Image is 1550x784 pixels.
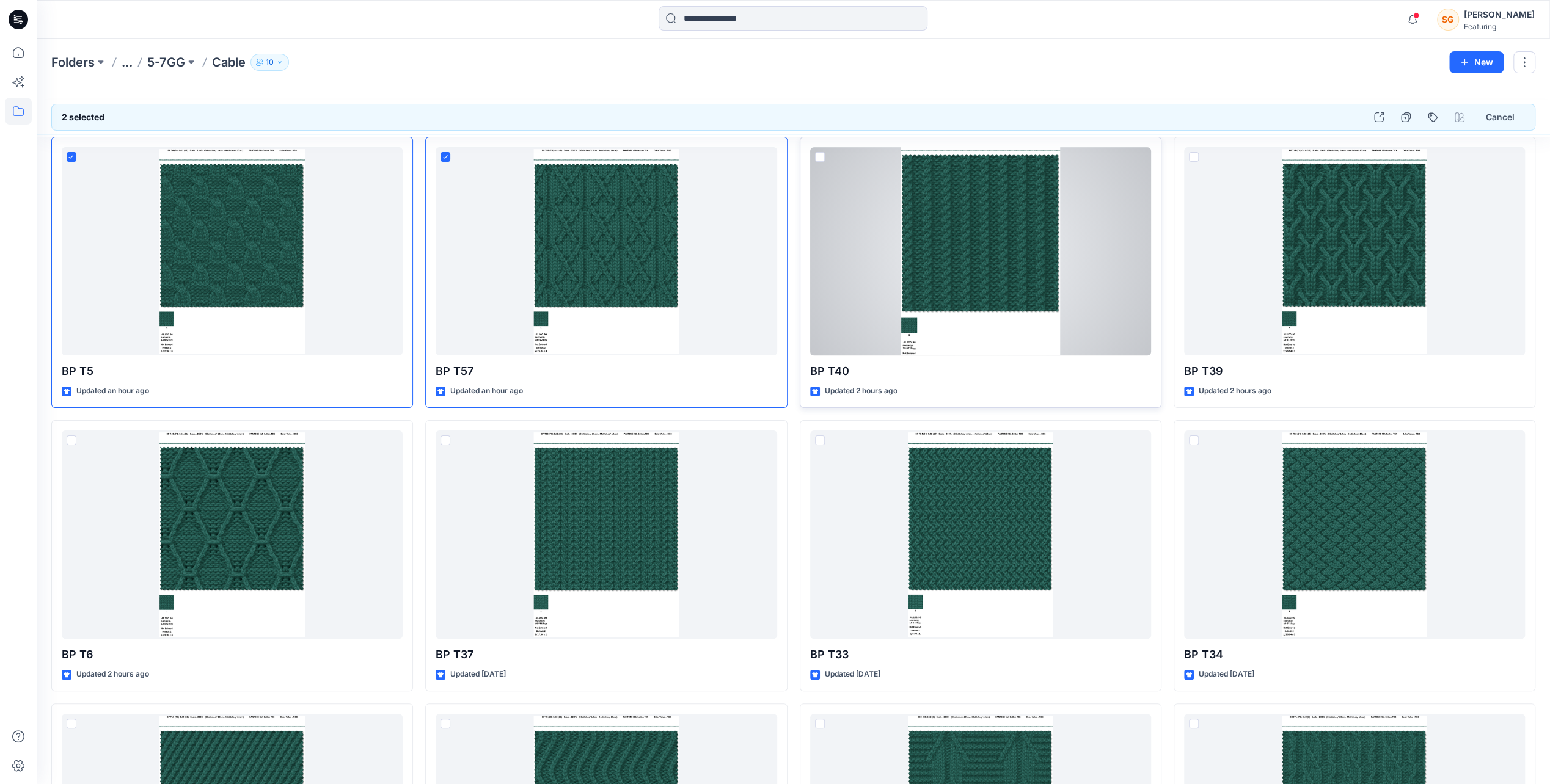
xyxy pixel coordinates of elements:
p: Updated an hour ago [76,385,149,397]
p: BP T33 [810,646,1151,663]
p: Updated 2 hours ago [76,668,149,681]
p: Updated an hour ago [450,385,523,397]
p: Cable [212,54,246,71]
button: ... [122,54,133,71]
p: BP T37 [436,646,777,663]
p: BP T34 [1184,646,1525,663]
button: 10 [250,54,289,71]
button: Cancel [1475,106,1525,128]
p: BP T5 [62,363,403,380]
p: Updated [DATE] [825,668,880,681]
div: Featuring [1464,22,1535,31]
a: 5-7GG [147,54,185,71]
p: BP T6 [62,646,403,663]
p: Updated 2 hours ago [1199,385,1271,397]
p: Updated 2 hours ago [825,385,897,397]
div: SG [1437,9,1459,31]
p: Updated [DATE] [1199,668,1254,681]
div: [PERSON_NAME] [1464,7,1535,22]
h6: 2 selected [62,110,104,125]
p: Updated [DATE] [450,668,506,681]
p: 10 [266,56,274,69]
a: Folders [51,54,95,71]
p: BP T57 [436,363,777,380]
button: New [1449,51,1504,73]
p: BP T39 [1184,363,1525,380]
p: BP T40 [810,363,1151,380]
